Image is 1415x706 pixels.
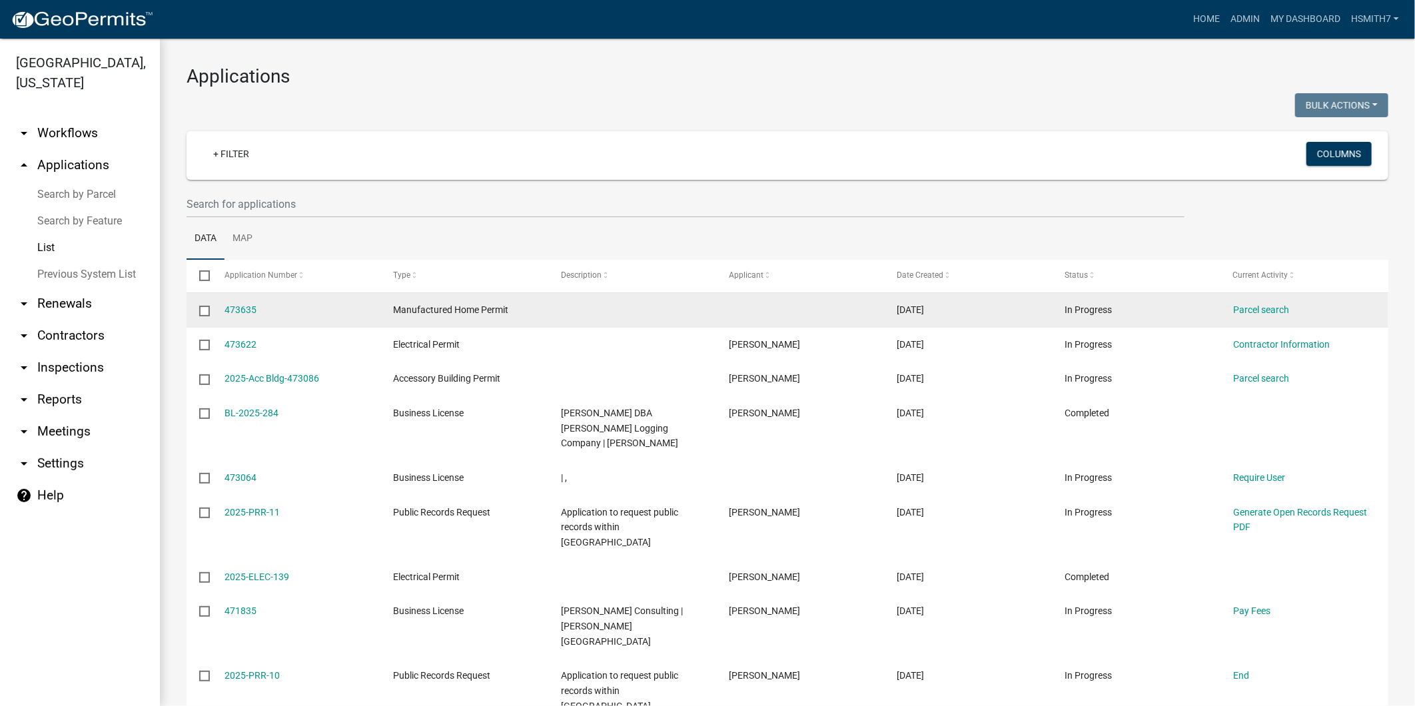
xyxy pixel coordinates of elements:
[729,339,800,350] span: Shannon Faircloth
[212,260,380,292] datatable-header-cell: Application Number
[897,270,944,280] span: Date Created
[203,142,260,166] a: + Filter
[225,218,260,260] a: Map
[187,65,1388,88] h3: Applications
[1233,472,1285,483] a: Require User
[897,472,925,483] span: 09/03/2025
[561,472,567,483] span: | ,
[1053,260,1220,292] datatable-header-cell: Status
[1306,142,1372,166] button: Columns
[225,472,257,483] a: 473064
[16,488,32,504] i: help
[1065,408,1110,418] span: Completed
[1220,260,1388,292] datatable-header-cell: Current Activity
[1065,373,1113,384] span: In Progress
[225,571,290,582] a: 2025-ELEC-139
[1065,304,1113,315] span: In Progress
[1065,270,1089,280] span: Status
[561,605,683,647] span: Hatcher Consulting | Hatcher, Kimberley
[16,125,32,141] i: arrow_drop_down
[561,270,602,280] span: Description
[393,339,460,350] span: Electrical Permit
[187,218,225,260] a: Data
[897,373,925,384] span: 09/03/2025
[897,605,925,616] span: 09/01/2025
[897,571,925,582] span: 09/02/2025
[1265,7,1346,32] a: My Dashboard
[729,571,800,582] span: ALLEN WAYNE BIGGS
[380,260,548,292] datatable-header-cell: Type
[1346,7,1404,32] a: hsmith7
[1233,339,1330,350] a: Contractor Information
[897,670,925,681] span: 08/29/2025
[393,472,464,483] span: Business License
[225,304,257,315] a: 473635
[225,408,279,418] a: BL-2025-284
[16,424,32,440] i: arrow_drop_down
[1233,373,1289,384] a: Parcel search
[1233,605,1270,616] a: Pay Fees
[897,304,925,315] span: 09/04/2025
[1065,339,1113,350] span: In Progress
[1233,507,1367,533] a: Generate Open Records Request PDF
[897,339,925,350] span: 09/04/2025
[393,270,410,280] span: Type
[561,507,678,548] span: Application to request public records within Talbot County
[1233,270,1288,280] span: Current Activity
[1065,507,1113,518] span: In Progress
[16,360,32,376] i: arrow_drop_down
[897,507,925,518] span: 09/02/2025
[548,260,716,292] datatable-header-cell: Description
[1295,93,1388,117] button: Bulk Actions
[393,670,490,681] span: Public Records Request
[16,157,32,173] i: arrow_drop_up
[1065,670,1113,681] span: In Progress
[16,328,32,344] i: arrow_drop_down
[187,190,1184,218] input: Search for applications
[1233,670,1249,681] a: End
[729,373,800,384] span: Cole Stone
[729,605,800,616] span: Kimberley Hatcher
[225,373,320,384] a: 2025-Acc Bldg-473086
[1065,571,1110,582] span: Completed
[729,270,763,280] span: Applicant
[561,408,678,449] span: Harold H Oliver DBA Oliver Logging Company | Oliver, Clara Madge
[716,260,884,292] datatable-header-cell: Applicant
[225,507,280,518] a: 2025-PRR-11
[884,260,1052,292] datatable-header-cell: Date Created
[1225,7,1265,32] a: Admin
[393,507,490,518] span: Public Records Request
[1065,605,1113,616] span: In Progress
[225,339,257,350] a: 473622
[897,408,925,418] span: 09/03/2025
[16,392,32,408] i: arrow_drop_down
[393,408,464,418] span: Business License
[729,408,800,418] span: Harold H Oliver
[187,260,212,292] datatable-header-cell: Select
[1188,7,1225,32] a: Home
[225,270,298,280] span: Application Number
[729,507,800,518] span: Amanda Glouner
[1065,472,1113,483] span: In Progress
[393,571,460,582] span: Electrical Permit
[16,296,32,312] i: arrow_drop_down
[729,670,800,681] span: ROBERT ROYCE
[393,605,464,616] span: Business License
[393,373,500,384] span: Accessory Building Permit
[225,605,257,616] a: 471835
[16,456,32,472] i: arrow_drop_down
[393,304,508,315] span: Manufactured Home Permit
[225,670,280,681] a: 2025-PRR-10
[1233,304,1289,315] a: Parcel search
